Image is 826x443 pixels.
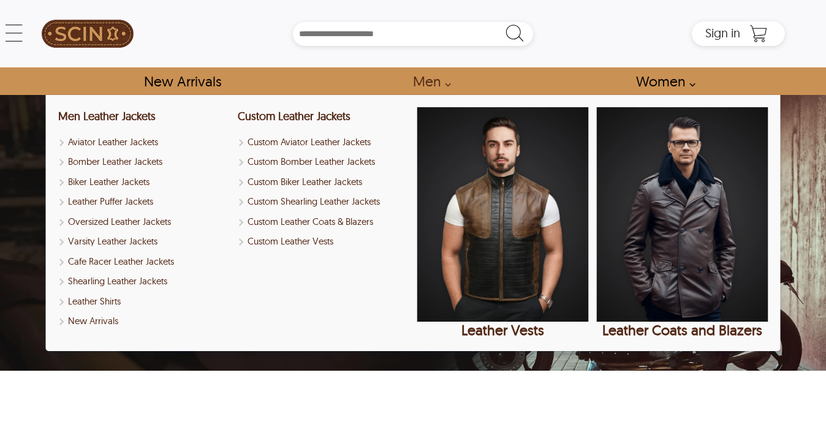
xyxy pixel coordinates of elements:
a: SCIN [41,6,134,61]
a: Sign in [705,29,740,39]
a: Shop Custom Biker Leather Jackets [238,175,409,189]
a: shop men's leather jackets [399,67,458,95]
a: Leather Coats and Blazers [597,107,768,339]
a: Shop Women Leather Jackets [622,67,702,95]
div: Leather Vests [417,322,589,339]
img: Leather Vests [417,107,589,322]
a: Custom Leather Jackets [238,109,350,123]
a: Shop Custom Shearling Leather Jackets [238,195,409,209]
a: Leather Vests [417,107,589,339]
a: Shop Men Shearling Leather Jackets [58,275,230,289]
a: Shop Varsity Leather Jackets [58,235,230,249]
a: Shop Custom Leather Vests [238,235,409,249]
a: Custom Aviator Leather Jackets [238,135,409,150]
a: Shop Custom Bomber Leather Jackets [238,155,409,169]
a: Shop Leather Shirts [58,295,230,309]
img: SCIN [42,6,134,61]
a: Shop Men Aviator Leather Jackets [58,135,230,150]
a: Shopping Cart [746,25,771,43]
a: Shop Leather Puffer Jackets [58,195,230,209]
a: Shop Oversized Leather Jackets [58,215,230,229]
a: Shop New Arrivals [58,314,230,328]
img: Leather Coats and Blazers [597,107,768,322]
a: Shop Men Biker Leather Jackets [58,175,230,189]
div: Leather Coats and Blazers [597,322,768,339]
span: Sign in [705,25,740,40]
a: Shop New Arrivals [130,67,235,95]
a: Shop Custom Leather Coats & Blazers [238,215,409,229]
a: Shop Men Leather Jackets [58,109,156,123]
a: Shop Men Cafe Racer Leather Jackets [58,255,230,269]
a: Shop Men Bomber Leather Jackets [58,155,230,169]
